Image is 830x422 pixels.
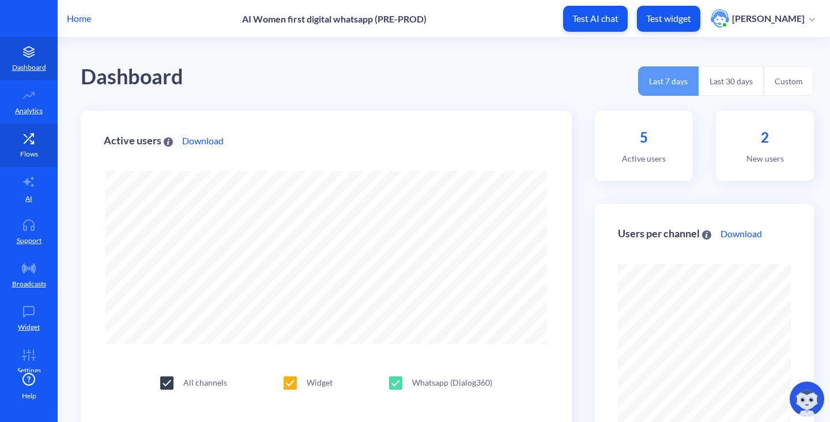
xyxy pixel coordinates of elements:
p: AI Women first digital whatsapp (PRE-PROD) [242,13,427,24]
p: Dashboard [12,62,46,73]
img: copilot-icon.svg [790,382,824,416]
p: 5 [606,127,681,148]
p: Home [67,12,91,25]
p: New users [727,152,802,165]
p: AI [25,193,32,204]
a: Download [720,227,762,241]
button: user photo[PERSON_NAME] [705,8,821,29]
p: Active users [606,152,681,165]
p: 2 [727,127,802,148]
button: Last 30 days [699,66,764,96]
div: Whatsapp (Dialog360) [389,376,492,389]
button: Test widget [637,6,700,32]
button: Custom [764,66,814,96]
div: Widget [284,376,333,389]
div: Users per channel [618,228,711,239]
p: Settings [17,365,41,376]
p: [PERSON_NAME] [732,12,805,25]
img: user photo [711,9,729,28]
p: Widget [18,322,40,333]
button: Test AI chat [563,6,628,32]
button: Last 7 days [638,66,699,96]
p: Flows [20,149,38,159]
div: All channels [160,376,227,389]
p: Test AI chat [572,13,618,24]
p: Support [17,236,41,246]
p: Test widget [646,13,691,24]
p: Analytics [15,106,43,116]
a: Download [182,134,224,148]
div: Active users [104,135,173,146]
span: Help [22,391,36,401]
div: Dashboard [81,61,183,94]
p: Broadcasts [12,279,46,289]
